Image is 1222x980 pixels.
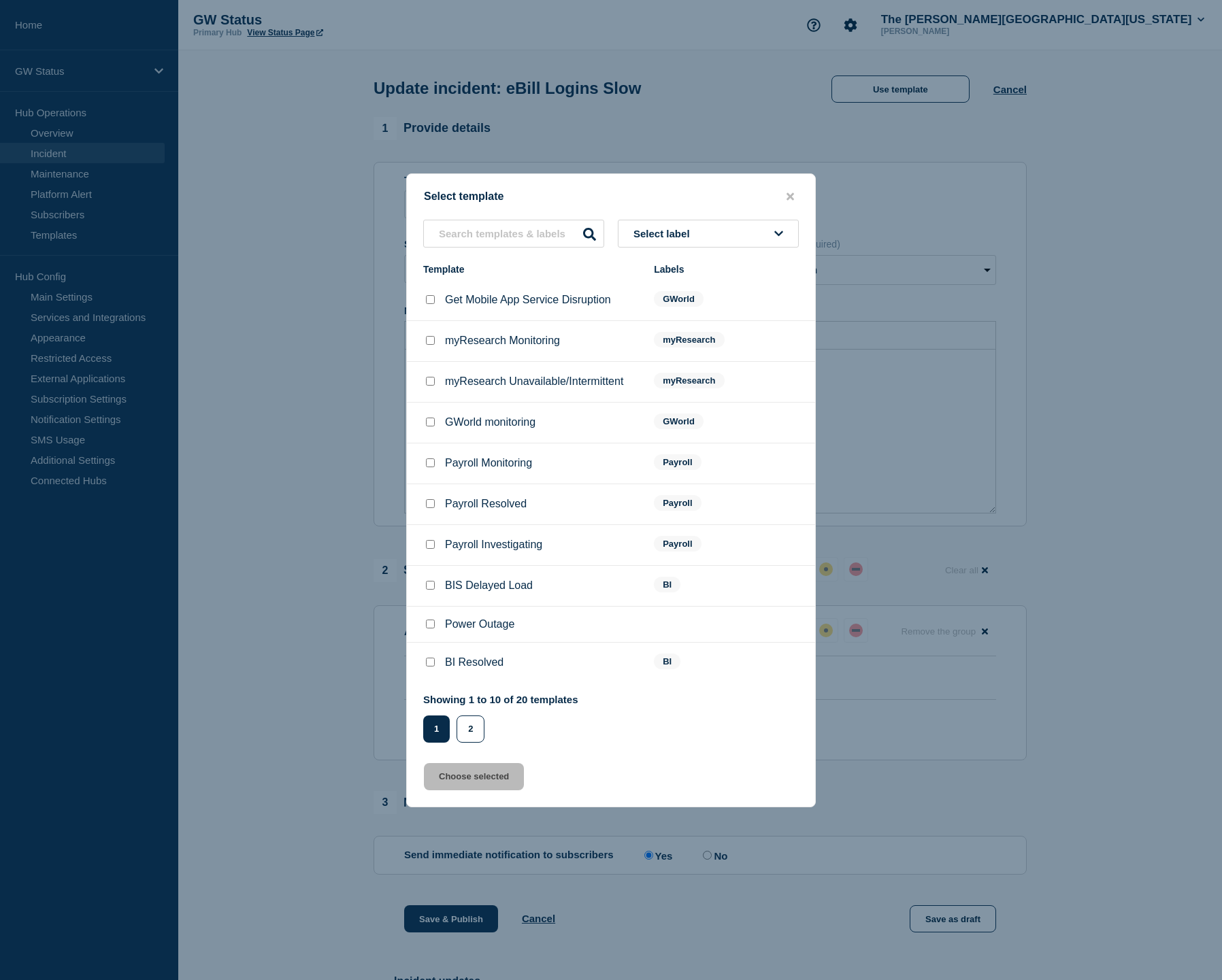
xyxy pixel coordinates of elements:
p: Payroll Monitoring [445,457,532,469]
input: Payroll Investigating checkbox [426,540,435,549]
span: GWorld [654,413,704,429]
span: Select label [633,228,695,239]
button: close button [782,190,798,203]
input: BIS Delayed Load checkbox [426,581,435,590]
input: Payroll Resolved checkbox [426,499,435,508]
input: BI Resolved checkbox [426,658,435,666]
div: Labels [654,264,799,275]
p: BI Resolved [445,656,503,669]
span: BI [654,577,680,592]
p: Get Mobile App Service Disruption [445,294,611,306]
p: Showing 1 to 10 of 20 templates [423,694,578,705]
p: Payroll Resolved [445,498,527,510]
p: Power Outage [445,618,514,630]
button: Choose selected [424,763,524,790]
input: myResearch Monitoring checkbox [426,336,435,345]
input: Power Outage checkbox [426,620,435,628]
span: Payroll [654,454,701,470]
span: Payroll [654,536,701,552]
p: Payroll Investigating [445,539,542,551]
span: GWorld [654,291,704,307]
button: 2 [457,715,484,743]
button: Select label [618,220,799,248]
span: myResearch [654,332,724,348]
p: GWorld monitoring [445,416,535,428]
span: myResearch [654,373,724,388]
button: 1 [423,715,450,743]
div: Template [423,264,640,275]
p: myResearch Unavailable/Intermittent [445,375,623,388]
p: BIS Delayed Load [445,579,533,592]
span: Payroll [654,495,701,511]
input: Get Mobile App Service Disruption checkbox [426,295,435,304]
span: BI [654,654,680,669]
input: myResearch Unavailable/Intermittent checkbox [426,377,435,386]
input: Payroll Monitoring checkbox [426,458,435,467]
input: Search templates & labels [423,220,604,248]
p: myResearch Monitoring [445,335,560,347]
input: GWorld monitoring checkbox [426,418,435,426]
div: Select template [407,190,815,203]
